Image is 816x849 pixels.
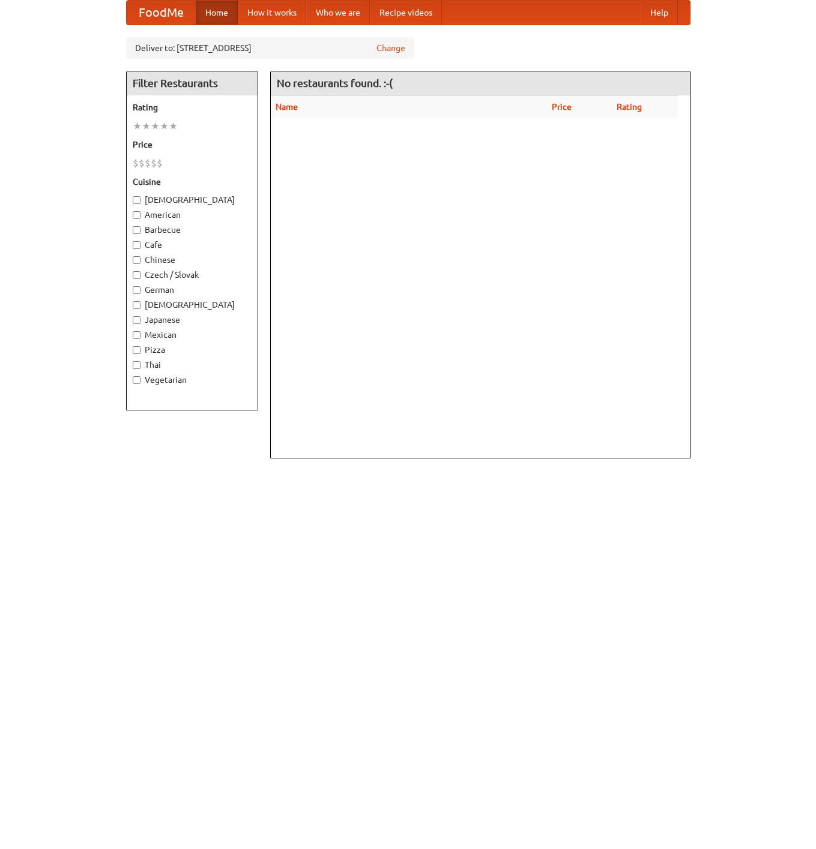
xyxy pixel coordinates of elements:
[145,157,151,170] li: $
[370,1,442,25] a: Recipe videos
[169,119,178,133] li: ★
[127,1,196,25] a: FoodMe
[142,119,151,133] li: ★
[133,329,252,341] label: Mexican
[133,239,252,251] label: Cafe
[133,271,141,279] input: Czech / Slovak
[133,316,141,324] input: Japanese
[127,71,258,95] h4: Filter Restaurants
[133,284,252,296] label: German
[133,196,141,204] input: [DEMOGRAPHIC_DATA]
[196,1,238,25] a: Home
[133,254,252,266] label: Chinese
[133,286,141,294] input: German
[133,119,142,133] li: ★
[552,102,572,112] a: Price
[151,157,157,170] li: $
[238,1,306,25] a: How it works
[376,42,405,54] a: Change
[617,102,642,112] a: Rating
[641,1,678,25] a: Help
[133,256,141,264] input: Chinese
[133,361,141,369] input: Thai
[126,37,414,59] div: Deliver to: [STREET_ADDRESS]
[133,101,252,113] h5: Rating
[133,241,141,249] input: Cafe
[133,224,252,236] label: Barbecue
[133,209,252,221] label: American
[133,344,252,356] label: Pizza
[277,77,393,89] ng-pluralize: No restaurants found. :-(
[133,301,141,309] input: [DEMOGRAPHIC_DATA]
[133,157,139,170] li: $
[133,376,141,384] input: Vegetarian
[133,211,141,219] input: American
[133,176,252,188] h5: Cuisine
[306,1,370,25] a: Who we are
[133,314,252,326] label: Japanese
[160,119,169,133] li: ★
[133,331,141,339] input: Mexican
[139,157,145,170] li: $
[133,226,141,234] input: Barbecue
[133,346,141,354] input: Pizza
[133,374,252,386] label: Vegetarian
[133,269,252,281] label: Czech / Slovak
[276,102,298,112] a: Name
[133,359,252,371] label: Thai
[157,157,163,170] li: $
[133,299,252,311] label: [DEMOGRAPHIC_DATA]
[133,139,252,151] h5: Price
[151,119,160,133] li: ★
[133,194,252,206] label: [DEMOGRAPHIC_DATA]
